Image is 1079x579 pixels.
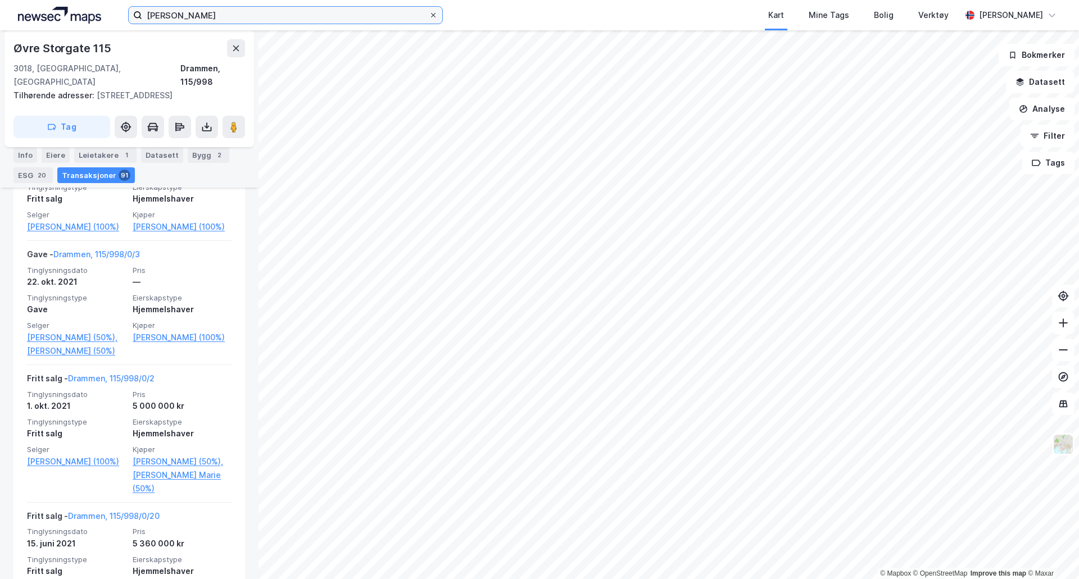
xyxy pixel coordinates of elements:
[133,303,232,316] div: Hjemmelshaver
[133,390,232,399] span: Pris
[133,331,232,344] a: [PERSON_NAME] (100%)
[27,455,126,468] a: [PERSON_NAME] (100%)
[874,8,894,22] div: Bolig
[133,293,232,303] span: Eierskapstype
[13,90,97,100] span: Tilhørende adresser:
[188,147,229,163] div: Bygg
[68,373,155,383] a: Drammen, 115/998/0/2
[42,147,70,163] div: Eiere
[35,170,48,181] div: 20
[27,537,126,550] div: 15. juni 2021
[133,192,232,206] div: Hjemmelshaver
[180,62,245,89] div: Drammen, 115/998
[27,509,160,527] div: Fritt salg -
[133,468,232,495] a: [PERSON_NAME] Marie (50%)
[141,147,183,163] div: Datasett
[27,266,126,275] span: Tinglysningsdato
[13,167,53,183] div: ESG
[133,564,232,578] div: Hjemmelshaver
[27,427,126,440] div: Fritt salg
[133,266,232,275] span: Pris
[57,167,135,183] div: Transaksjoner
[1023,525,1079,579] iframe: Chat Widget
[999,44,1075,66] button: Bokmerker
[133,220,232,234] a: [PERSON_NAME] (100%)
[133,275,232,289] div: —
[27,564,126,578] div: Fritt salg
[27,303,126,316] div: Gave
[1006,71,1075,93] button: Datasett
[27,331,126,344] a: [PERSON_NAME] (50%),
[1009,98,1075,120] button: Analyse
[918,8,949,22] div: Verktøy
[74,147,137,163] div: Leietakere
[1021,125,1075,147] button: Filter
[27,445,126,454] span: Selger
[1023,525,1079,579] div: Kontrollprogram for chat
[119,170,130,181] div: 91
[142,7,429,24] input: Søk på adresse, matrikkel, gårdeiere, leietakere eller personer
[1053,434,1074,455] img: Z
[27,192,126,206] div: Fritt salg
[27,555,126,564] span: Tinglysningstype
[27,372,155,390] div: Fritt salg -
[18,7,101,24] img: logo.a4113a55bc3d86da70a041830d287a7e.svg
[913,569,968,577] a: OpenStreetMap
[1022,152,1075,174] button: Tags
[133,210,232,220] span: Kjøper
[27,399,126,413] div: 1. okt. 2021
[133,555,232,564] span: Eierskapstype
[133,527,232,536] span: Pris
[27,527,126,536] span: Tinglysningsdato
[27,293,126,303] span: Tinglysningstype
[53,249,140,259] a: Drammen, 115/998/0/3
[13,147,37,163] div: Info
[133,537,232,550] div: 5 360 000 kr
[27,344,126,358] a: [PERSON_NAME] (50%)
[27,220,126,234] a: [PERSON_NAME] (100%)
[13,116,110,138] button: Tag
[27,248,140,266] div: Gave -
[27,417,126,427] span: Tinglysningstype
[768,8,784,22] div: Kart
[13,89,236,102] div: [STREET_ADDRESS]
[133,455,232,468] a: [PERSON_NAME] (50%),
[68,511,160,521] a: Drammen, 115/998/0/20
[13,39,114,57] div: Øvre Storgate 115
[133,445,232,454] span: Kjøper
[13,62,180,89] div: 3018, [GEOGRAPHIC_DATA], [GEOGRAPHIC_DATA]
[133,321,232,330] span: Kjøper
[979,8,1043,22] div: [PERSON_NAME]
[27,321,126,330] span: Selger
[121,149,132,161] div: 1
[133,417,232,427] span: Eierskapstype
[214,149,225,161] div: 2
[27,275,126,289] div: 22. okt. 2021
[880,569,911,577] a: Mapbox
[27,210,126,220] span: Selger
[809,8,849,22] div: Mine Tags
[971,569,1026,577] a: Improve this map
[133,427,232,440] div: Hjemmelshaver
[27,390,126,399] span: Tinglysningsdato
[133,399,232,413] div: 5 000 000 kr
